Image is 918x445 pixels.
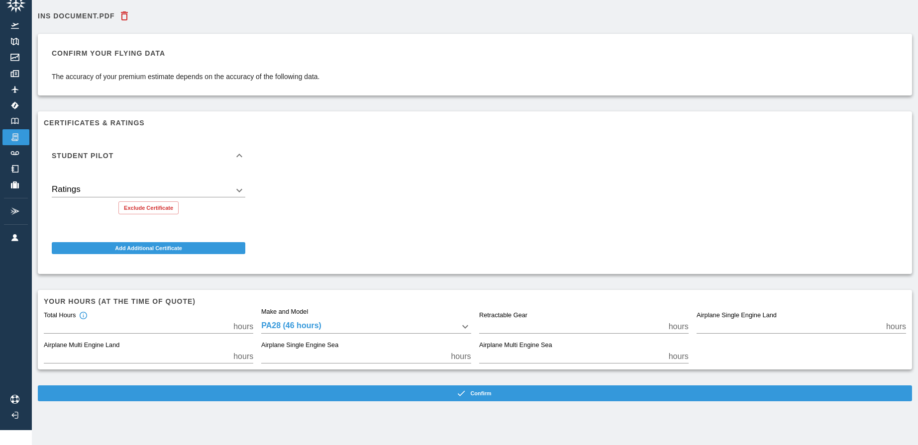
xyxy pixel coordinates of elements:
[261,320,471,334] div: PA28 (46 hours)
[44,311,88,320] div: Total Hours
[886,321,906,333] p: hours
[669,321,689,333] p: hours
[118,201,179,214] button: Exclude Certificate
[44,341,119,350] label: Airplane Multi Engine Land
[261,341,338,350] label: Airplane Single Engine Sea
[52,48,320,59] h6: Confirm your flying data
[697,311,777,320] label: Airplane Single Engine Land
[38,12,114,19] h6: Ins Document.pdf
[451,351,471,362] p: hours
[44,296,906,307] h6: Your hours (at the time of quote)
[44,172,253,222] div: Student Pilot
[233,321,253,333] p: hours
[261,307,308,316] label: Make and Model
[233,351,253,362] p: hours
[479,341,552,350] label: Airplane Multi Engine Sea
[44,140,253,172] div: Student Pilot
[52,242,245,254] button: Add Additional Certificate
[52,152,113,159] h6: Student Pilot
[479,311,527,320] label: Retractable Gear
[38,385,912,401] button: Confirm
[44,117,906,128] h6: Certificates & Ratings
[79,311,88,320] svg: Total hours in fixed-wing aircraft
[669,351,689,362] p: hours
[52,72,320,82] p: The accuracy of your premium estimate depends on the accuracy of the following data.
